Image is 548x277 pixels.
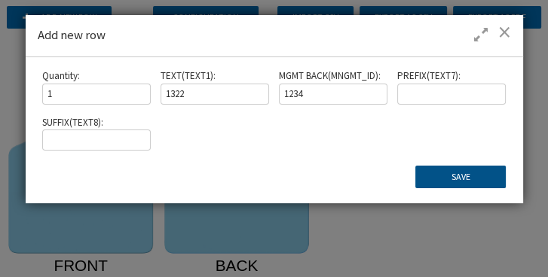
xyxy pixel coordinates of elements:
[161,69,269,105] div: TEXT ( TEXT1 ) :
[397,69,506,105] div: PREFIX ( TEXT7 ) :
[42,69,151,105] div: Quantity :
[26,15,523,57] div: Add new row
[279,69,387,105] div: MGMT BACK ( MNGMT_ID ) :
[42,116,151,151] div: SUFFIX ( TEXT8 ) :
[415,166,506,188] button: Save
